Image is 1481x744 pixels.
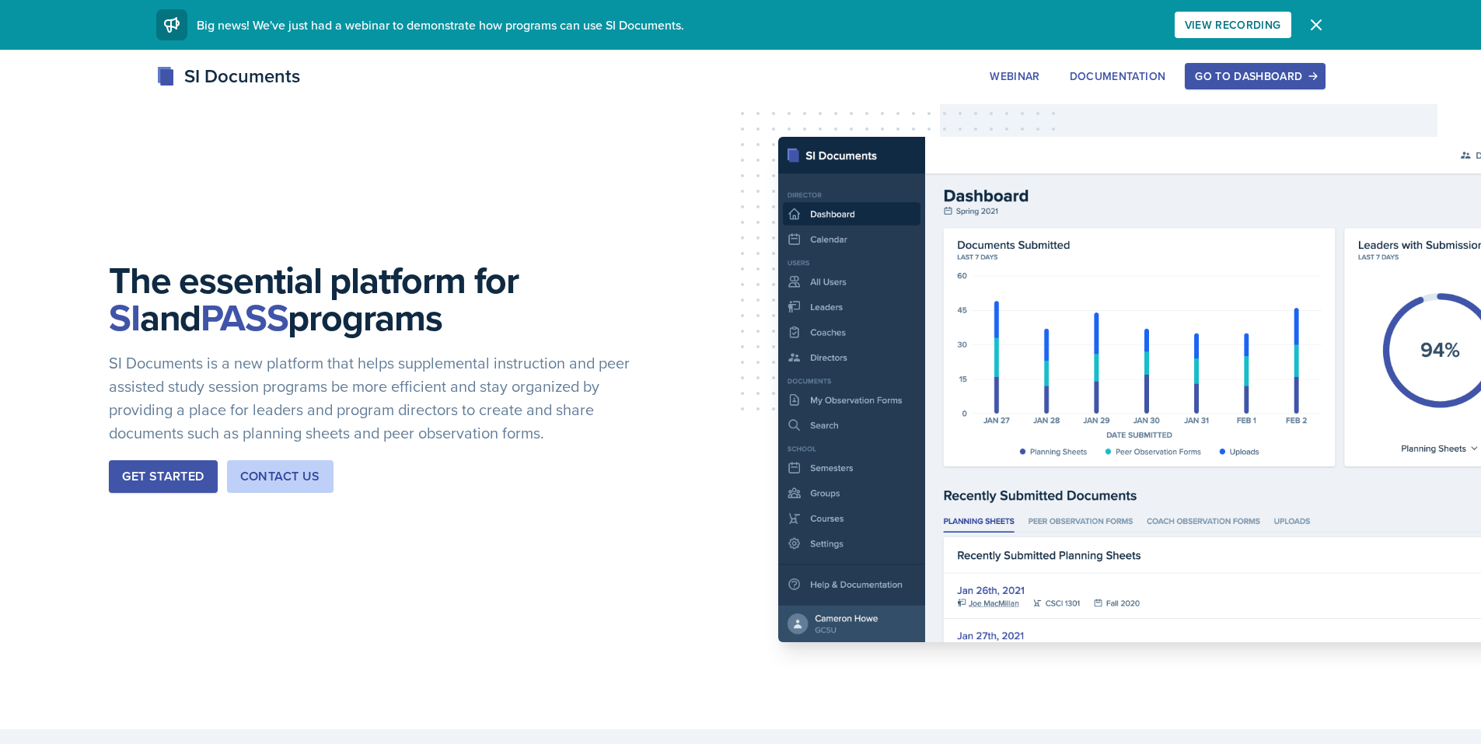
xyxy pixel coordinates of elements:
[1060,63,1176,89] button: Documentation
[1185,63,1325,89] button: Go to Dashboard
[240,467,320,486] div: Contact Us
[1070,70,1166,82] div: Documentation
[122,467,204,486] div: Get Started
[1175,12,1291,38] button: View Recording
[990,70,1039,82] div: Webinar
[156,62,300,90] div: SI Documents
[227,460,334,493] button: Contact Us
[980,63,1050,89] button: Webinar
[197,16,684,33] span: Big news! We've just had a webinar to demonstrate how programs can use SI Documents.
[1185,19,1281,31] div: View Recording
[109,460,217,493] button: Get Started
[1195,70,1315,82] div: Go to Dashboard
